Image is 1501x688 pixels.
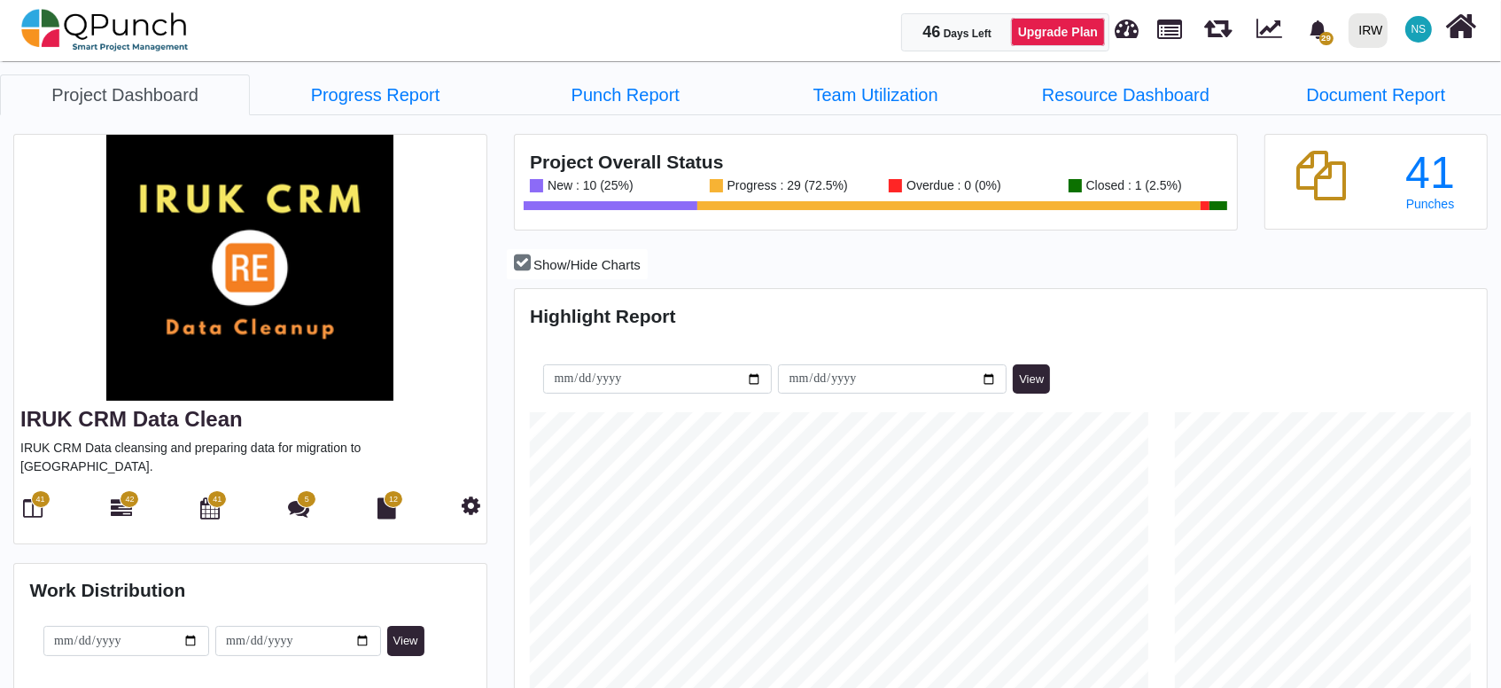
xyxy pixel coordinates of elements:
[250,74,500,115] a: Progress Report
[750,74,1000,115] a: Team Utilization
[1011,18,1105,46] a: Upgrade Plan
[200,497,220,519] i: Calendar
[1298,1,1342,57] a: bell fill29
[944,27,992,40] span: Days Left
[213,494,222,506] span: 41
[462,495,480,516] i: Project Settings
[902,179,1001,192] div: Overdue : 0 (0%)
[111,497,132,519] i: Gantt
[20,407,243,431] a: IRUK CRM Data Clean
[21,4,189,57] img: qpunch-sp.fa6292f.png
[501,74,750,115] a: Punch Report
[543,179,633,192] div: New : 10 (25%)
[1158,12,1183,39] span: Projects
[1406,197,1454,211] span: Punches
[1013,364,1050,395] button: View
[1309,20,1327,39] svg: bell fill
[1000,74,1250,115] a: Resource Dashboard
[1251,74,1501,115] a: Document Report
[377,497,396,519] i: Document Library
[1405,16,1432,43] span: Nadeem Sheikh
[1395,1,1443,58] a: NS
[111,504,132,519] a: 42
[24,497,43,519] i: Board
[723,179,848,192] div: Progress : 29 (72.5%)
[1204,9,1232,38] span: Releases
[288,497,309,519] i: Punch Discussion
[387,626,424,656] button: View
[35,494,44,506] span: 41
[1389,151,1472,211] a: 41 Punches
[1248,1,1298,59] div: Dynamic Report
[1303,13,1334,45] div: Notification
[30,579,471,601] h4: Work Distribution
[1116,11,1139,37] span: Dashboard
[1446,10,1477,43] i: Home
[750,74,1000,114] li: IRUK CRM Data Clean
[1082,179,1182,192] div: Closed : 1 (2.5%)
[1359,15,1383,46] div: IRW
[530,151,1221,173] h4: Project Overall Status
[533,257,641,272] span: Show/Hide Charts
[1389,151,1472,195] div: 41
[125,494,134,506] span: 42
[922,23,940,41] span: 46
[1341,1,1395,59] a: IRW
[530,305,1471,327] h4: Highlight Report
[389,494,398,506] span: 12
[20,439,480,476] p: IRUK CRM Data cleansing and preparing data for migration to [GEOGRAPHIC_DATA].
[1319,32,1334,45] span: 29
[305,494,309,506] span: 5
[507,249,648,280] button: Show/Hide Charts
[1412,24,1427,35] span: NS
